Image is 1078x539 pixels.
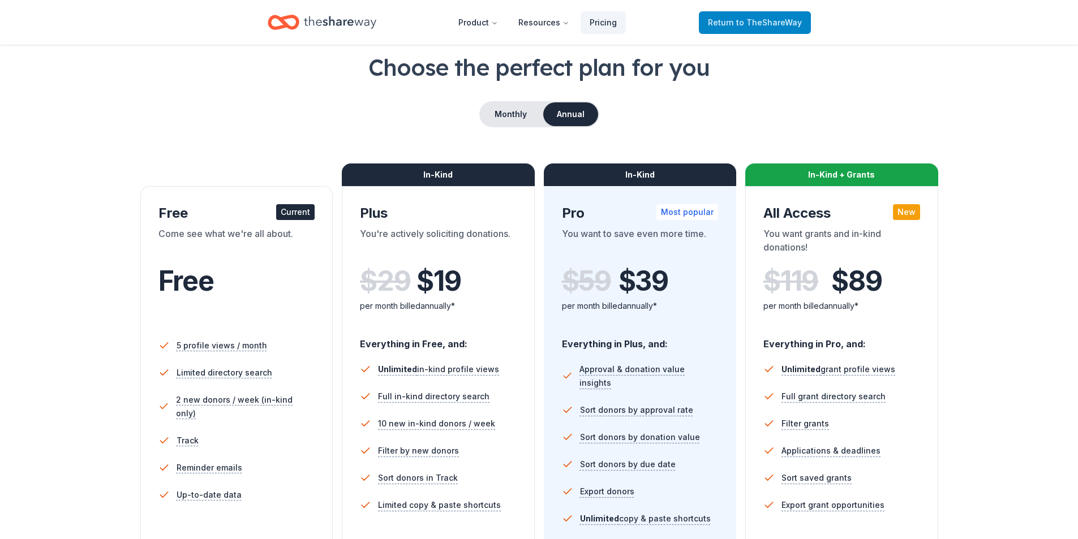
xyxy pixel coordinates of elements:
[562,204,719,222] div: Pro
[781,471,852,485] span: Sort saved grants
[562,327,719,351] div: Everything in Plus, and:
[360,327,517,351] div: Everything in Free, and:
[893,204,920,220] div: New
[763,299,920,313] div: per month billed annually*
[781,417,829,430] span: Filter grants
[544,163,737,186] div: In-Kind
[45,51,1033,83] h1: Choose the perfect plan for you
[580,458,676,471] span: Sort donors by due date
[158,227,315,258] div: Come see what we're all about.
[378,417,495,430] span: 10 new in-kind donors / week
[177,461,242,475] span: Reminder emails
[562,227,719,258] div: You want to save even more time.
[781,390,886,403] span: Full grant directory search
[736,18,802,27] span: to TheShareWay
[480,102,541,126] button: Monthly
[360,204,517,222] div: Plus
[579,363,718,390] span: Approval & donation value insights
[831,265,882,297] span: $ 89
[580,403,693,417] span: Sort donors by approval rate
[543,102,598,126] button: Annual
[781,364,895,374] span: grant profile views
[158,204,315,222] div: Free
[177,339,267,352] span: 5 profile views / month
[580,514,711,523] span: copy & paste shortcuts
[378,444,459,458] span: Filter by new donors
[763,327,920,351] div: Everything in Pro, and:
[763,227,920,258] div: You want grants and in-kind donations!
[416,265,461,297] span: $ 19
[158,264,214,297] span: Free
[268,9,376,36] a: Home
[763,204,920,222] div: All Access
[276,204,315,220] div: Current
[619,265,668,297] span: $ 39
[580,430,700,444] span: Sort donors by donation value
[378,498,501,512] span: Limited copy & paste shortcuts
[580,485,634,498] span: Export donors
[745,163,938,186] div: In-Kind + Grants
[699,11,811,34] a: Returnto TheShareWay
[378,471,458,485] span: Sort donors in Track
[342,163,535,186] div: In-Kind
[580,514,619,523] span: Unlimited
[708,16,802,29] span: Return
[781,444,881,458] span: Applications & deadlines
[360,299,517,313] div: per month billed annually*
[360,227,517,258] div: You're actively soliciting donations.
[378,364,499,374] span: in-kind profile views
[378,390,489,403] span: Full in-kind directory search
[656,204,718,220] div: Most popular
[509,11,578,34] button: Resources
[581,11,626,34] a: Pricing
[562,299,719,313] div: per month billed annually*
[177,434,199,447] span: Track
[781,364,821,374] span: Unlimited
[176,393,315,420] span: 2 new donors / week (in-kind only)
[177,366,272,380] span: Limited directory search
[177,488,242,502] span: Up-to-date data
[449,11,507,34] button: Product
[378,364,417,374] span: Unlimited
[449,9,626,36] nav: Main
[781,498,884,512] span: Export grant opportunities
